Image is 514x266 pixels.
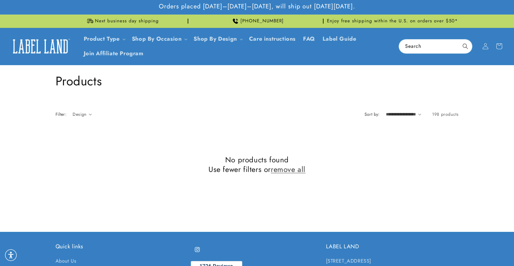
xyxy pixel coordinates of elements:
a: FAQ [299,32,319,46]
img: Label Land [9,37,71,56]
span: Orders placed [DATE]–[DATE]–[DATE], will ship out [DATE][DATE]. [159,2,355,11]
span: [PHONE_NUMBER] [240,18,284,24]
label: Sort by: [364,111,380,117]
summary: Shop By Occasion [128,32,190,46]
a: Label Guide [319,32,360,46]
h1: Products [56,73,459,89]
summary: Product Type [80,32,128,46]
span: Join Affiliate Program [84,50,144,57]
a: Label Land [7,34,74,58]
span: Next business day shipping [95,18,159,24]
summary: Shop By Design [190,32,245,46]
div: Announcement [326,15,459,28]
summary: Design (0 selected) [73,111,92,118]
a: Shop By Design [194,35,237,43]
a: Join Affiliate Program [80,46,147,61]
a: Care instructions [245,32,299,46]
div: Announcement [191,15,324,28]
span: Enjoy free shipping within the U.S. on orders over $50* [327,18,458,24]
span: Design [73,111,86,117]
button: Search [458,39,472,53]
h2: No products found Use fewer filters or [56,155,459,174]
h2: Filter: [56,111,67,118]
iframe: Gorgias Floating Chat [384,237,508,260]
span: 198 products [432,111,458,117]
a: remove all [271,165,306,174]
div: Announcement [56,15,188,28]
span: Care instructions [249,35,296,43]
h2: Quick links [56,243,188,250]
span: Shop By Occasion [132,35,182,43]
span: FAQ [303,35,315,43]
a: Product Type [84,35,120,43]
h2: LABEL LAND [326,243,459,250]
span: Label Guide [323,35,356,43]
